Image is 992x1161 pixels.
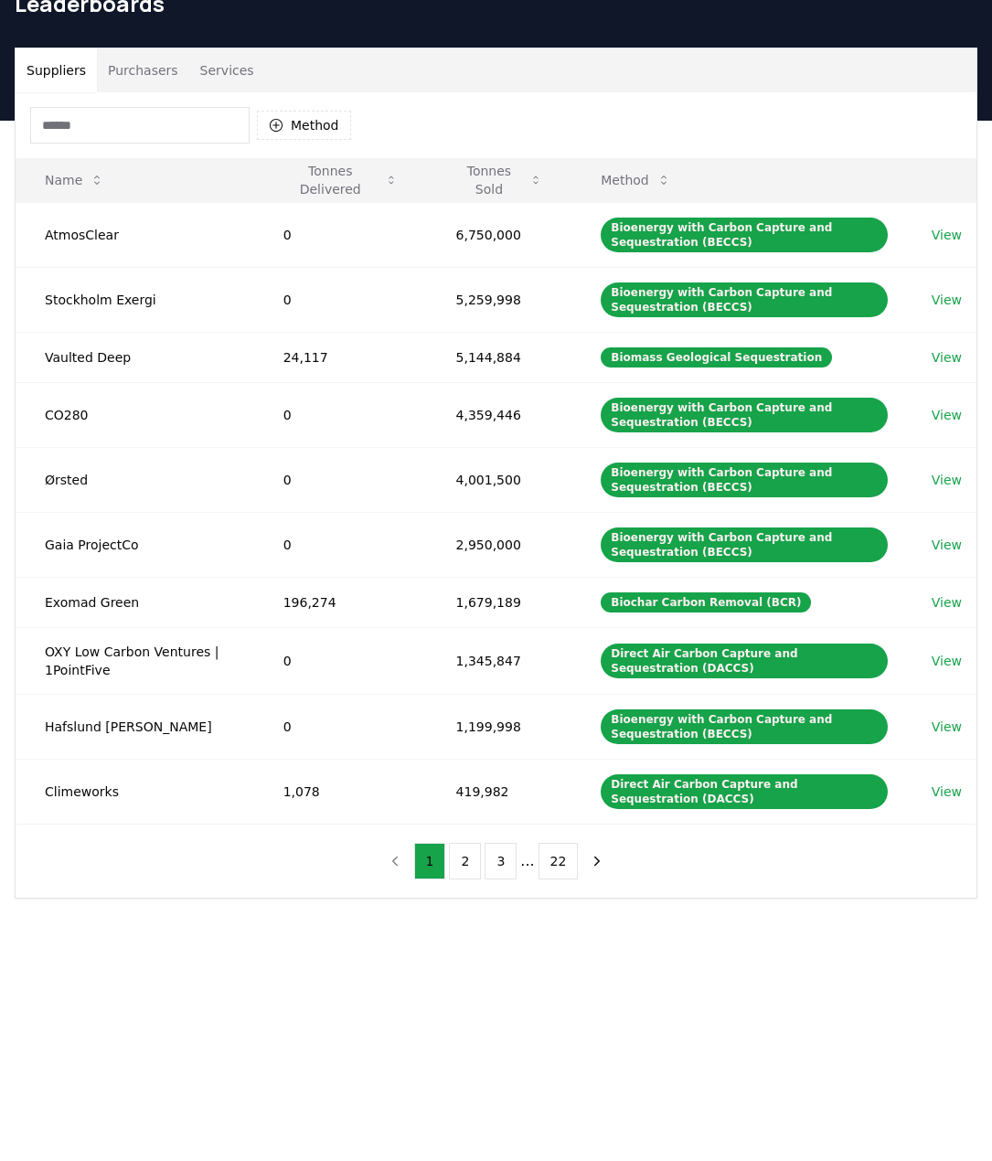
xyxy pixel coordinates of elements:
a: View [932,471,962,489]
td: Stockholm Exergi [16,267,254,332]
button: Tonnes Delivered [269,162,412,198]
button: Suppliers [16,48,97,92]
td: 0 [254,694,427,759]
div: Bioenergy with Carbon Capture and Sequestration (BECCS) [601,709,888,744]
button: Tonnes Sold [442,162,558,198]
a: View [932,291,962,309]
td: 196,274 [254,577,427,627]
div: Direct Air Carbon Capture and Sequestration (DACCS) [601,774,888,809]
div: Bioenergy with Carbon Capture and Sequestration (BECCS) [601,282,888,317]
div: Bioenergy with Carbon Capture and Sequestration (BECCS) [601,527,888,562]
div: Biomass Geological Sequestration [601,347,832,367]
td: 419,982 [427,759,572,824]
td: Exomad Green [16,577,254,627]
button: Method [257,111,351,140]
button: Services [189,48,265,92]
button: Method [586,162,686,198]
td: 0 [254,267,427,332]
button: 3 [485,843,517,879]
div: Direct Air Carbon Capture and Sequestration (DACCS) [601,644,888,678]
a: View [932,652,962,670]
td: 1,679,189 [427,577,572,627]
td: 24,117 [254,332,427,382]
td: OXY Low Carbon Ventures | 1PointFive [16,627,254,694]
div: Bioenergy with Carbon Capture and Sequestration (BECCS) [601,398,888,432]
button: Purchasers [97,48,189,92]
td: 0 [254,512,427,577]
td: AtmosClear [16,202,254,267]
td: 0 [254,447,427,512]
td: 0 [254,202,427,267]
a: View [932,348,962,367]
td: 0 [254,627,427,694]
a: View [932,536,962,554]
button: 1 [414,843,446,879]
td: Gaia ProjectCo [16,512,254,577]
td: 6,750,000 [427,202,572,267]
div: Bioenergy with Carbon Capture and Sequestration (BECCS) [601,463,888,497]
td: 4,001,500 [427,447,572,512]
td: 4,359,446 [427,382,572,447]
td: CO280 [16,382,254,447]
td: 1,078 [254,759,427,824]
td: 2,950,000 [427,512,572,577]
td: Climeworks [16,759,254,824]
button: Name [30,162,119,198]
button: 2 [449,843,481,879]
li: ... [520,850,534,872]
td: 5,144,884 [427,332,572,382]
a: View [932,406,962,424]
td: 1,345,847 [427,627,572,694]
td: 0 [254,382,427,447]
a: View [932,226,962,244]
button: 22 [539,843,579,879]
a: View [932,593,962,612]
td: 1,199,998 [427,694,572,759]
button: next page [581,843,613,879]
div: Biochar Carbon Removal (BCR) [601,592,811,612]
td: Ørsted [16,447,254,512]
a: View [932,718,962,736]
td: Vaulted Deep [16,332,254,382]
a: View [932,783,962,801]
td: Hafslund [PERSON_NAME] [16,694,254,759]
div: Bioenergy with Carbon Capture and Sequestration (BECCS) [601,218,888,252]
td: 5,259,998 [427,267,572,332]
